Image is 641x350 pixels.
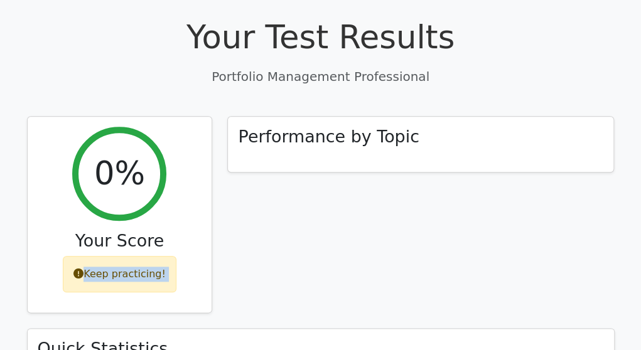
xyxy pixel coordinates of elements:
div: Keep practicing! [63,256,176,292]
h2: 0% [94,154,145,193]
h3: Your Score [38,231,202,251]
h1: Your Test Results [27,18,615,56]
h3: Performance by Topic [238,127,419,147]
p: Portfolio Management Professional [27,67,615,86]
